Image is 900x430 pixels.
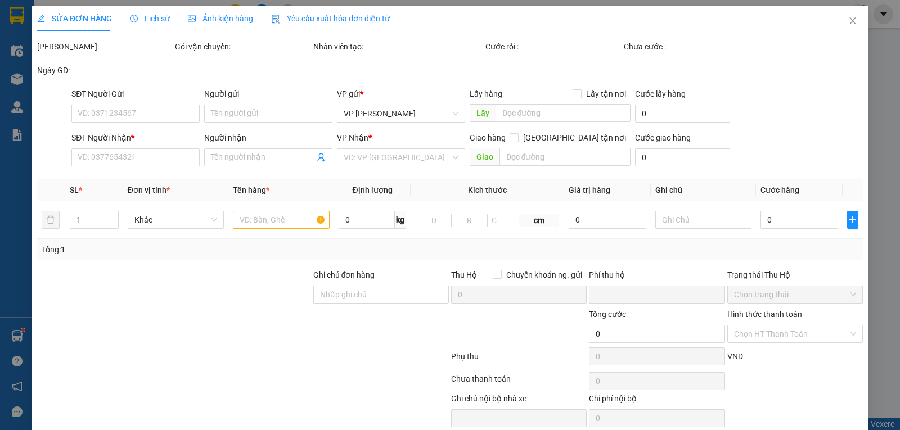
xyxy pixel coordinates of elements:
[727,269,863,281] div: Trạng thái Thu Hộ
[352,185,392,194] span: Định lượng
[130,15,138,22] span: clock-circle
[470,133,506,142] span: Giao hàng
[496,104,631,122] input: Dọc đường
[313,286,449,304] input: Ghi chú đơn hàng
[204,88,332,100] div: Người gửi
[470,148,499,166] span: Giao
[188,14,253,23] span: Ảnh kiện hàng
[313,40,484,53] div: Nhân viên tạo:
[233,211,330,229] input: VD: Bàn, Ghế
[519,214,559,227] span: cm
[470,89,502,98] span: Lấy hàng
[837,6,868,37] button: Close
[71,88,200,100] div: SĐT Người Gửi
[470,104,496,122] span: Lấy
[589,310,626,319] span: Tổng cước
[727,310,802,319] label: Hình thức thanh toán
[847,211,858,229] button: plus
[37,64,173,76] div: Ngày GD:
[337,133,368,142] span: VP Nhận
[204,132,332,144] div: Người nhận
[589,269,724,286] div: Phí thu hộ
[451,392,587,409] div: Ghi chú nội bộ nhà xe
[655,211,752,229] input: Ghi Chú
[128,185,170,194] span: Đơn vị tính
[337,88,465,100] div: VP gửi
[582,88,631,100] span: Lấy tận nơi
[233,185,269,194] span: Tên hàng
[42,243,348,256] div: Tổng: 1
[734,286,856,303] span: Chọn trạng thái
[569,185,610,194] span: Giá trị hàng
[651,179,757,201] th: Ghi chú
[451,270,477,279] span: Thu Hộ
[451,214,487,227] input: R
[317,153,326,162] span: user-add
[635,148,730,166] input: Cước giao hàng
[485,40,621,53] div: Cước rồi :
[37,15,45,22] span: edit
[37,40,173,53] div: [PERSON_NAME]:
[416,214,452,227] input: D
[395,211,406,229] span: kg
[450,373,588,392] div: Chưa thanh toán
[848,215,858,224] span: plus
[71,132,200,144] div: SĐT Người Nhận
[344,105,458,122] span: VP Hạ Long
[519,132,631,144] span: [GEOGRAPHIC_DATA] tận nơi
[271,15,280,24] img: icon
[589,392,724,409] div: Chi phí nội bộ
[134,211,218,228] span: Khác
[487,214,520,227] input: C
[175,40,310,53] div: Gói vận chuyển:
[635,133,691,142] label: Cước giao hàng
[313,270,375,279] label: Ghi chú đơn hàng
[760,185,799,194] span: Cước hàng
[271,14,390,23] span: Yêu cầu xuất hóa đơn điện tử
[468,185,507,194] span: Kích thước
[42,211,60,229] button: delete
[502,269,587,281] span: Chuyển khoản ng. gửi
[848,16,857,25] span: close
[635,89,686,98] label: Cước lấy hàng
[70,185,79,194] span: SL
[188,15,196,22] span: picture
[450,350,588,370] div: Phụ thu
[635,105,730,123] input: Cước lấy hàng
[37,14,112,23] span: SỬA ĐƠN HÀNG
[130,14,170,23] span: Lịch sử
[499,148,631,166] input: Dọc đường
[624,40,759,53] div: Chưa cước :
[727,352,743,361] span: VND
